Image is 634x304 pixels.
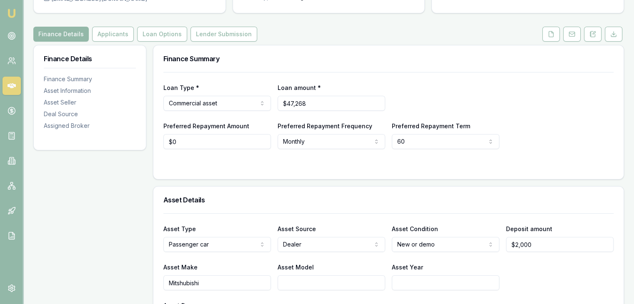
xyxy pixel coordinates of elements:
[392,225,438,232] label: Asset Condition
[163,197,614,203] h3: Asset Details
[189,27,259,42] a: Lender Submission
[506,237,614,252] input: $
[135,27,189,42] a: Loan Options
[44,55,136,62] h3: Finance Details
[44,75,136,83] div: Finance Summary
[278,225,316,232] label: Asset Source
[506,225,552,232] label: Deposit amount
[163,225,196,232] label: Asset Type
[33,27,89,42] button: Finance Details
[278,122,372,130] label: Preferred Repayment Frequency
[92,27,134,42] button: Applicants
[44,122,136,130] div: Assigned Broker
[163,264,198,271] label: Asset Make
[33,27,90,42] a: Finance Details
[44,87,136,95] div: Asset Information
[392,264,423,271] label: Asset Year
[278,96,385,111] input: $
[7,8,17,18] img: emu-icon-u.png
[392,122,470,130] label: Preferred Repayment Term
[137,27,187,42] button: Loan Options
[163,55,614,62] h3: Finance Summary
[163,84,199,91] label: Loan Type *
[90,27,135,42] a: Applicants
[163,122,249,130] label: Preferred Repayment Amount
[163,134,271,149] input: $
[278,84,321,91] label: Loan amount *
[44,110,136,118] div: Deal Source
[44,98,136,107] div: Asset Seller
[190,27,257,42] button: Lender Submission
[278,264,314,271] label: Asset Model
